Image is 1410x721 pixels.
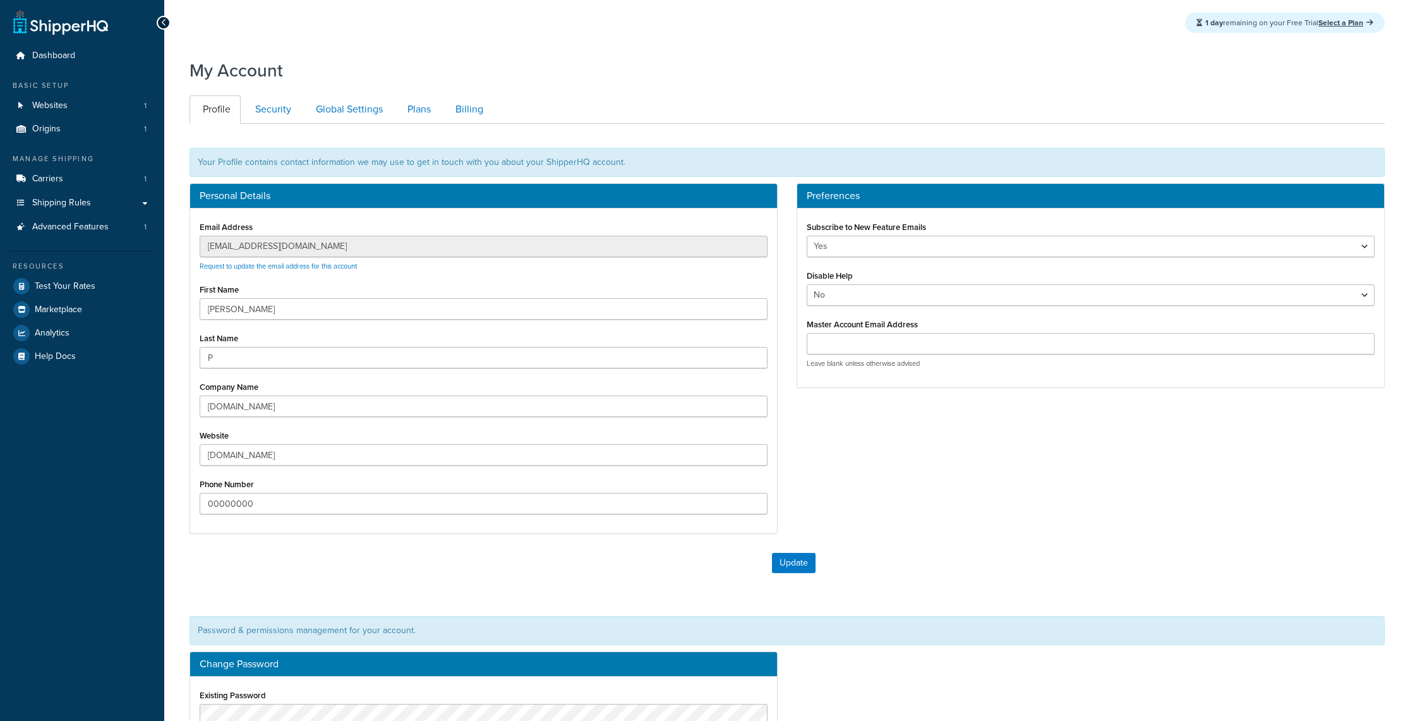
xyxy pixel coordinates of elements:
[32,174,63,185] span: Carriers
[9,261,155,272] div: Resources
[9,215,155,239] a: Advanced Features 1
[807,320,918,329] label: Master Account Email Address
[200,382,258,392] label: Company Name
[9,118,155,141] li: Origins
[807,190,1375,202] h3: Preferences
[200,261,357,271] a: Request to update the email address for this account
[144,124,147,135] span: 1
[35,305,82,315] span: Marketplace
[9,167,155,191] li: Carriers
[35,281,95,292] span: Test Your Rates
[772,553,816,573] button: Update
[9,154,155,164] div: Manage Shipping
[35,351,76,362] span: Help Docs
[200,658,768,670] h3: Change Password
[9,298,155,321] a: Marketplace
[190,616,1385,645] div: Password & permissions management for your account.
[9,191,155,215] a: Shipping Rules
[9,275,155,298] a: Test Your Rates
[442,95,493,124] a: Billing
[9,215,155,239] li: Advanced Features
[9,118,155,141] a: Origins 1
[1185,13,1385,33] div: remaining on your Free Trial
[9,44,155,68] a: Dashboard
[32,100,68,111] span: Websites
[32,51,75,61] span: Dashboard
[9,322,155,344] a: Analytics
[190,148,1385,177] div: Your Profile contains contact information we may use to get in touch with you about your ShipperH...
[9,80,155,91] div: Basic Setup
[144,100,147,111] span: 1
[200,480,254,489] label: Phone Number
[32,222,109,233] span: Advanced Features
[9,94,155,118] li: Websites
[32,124,61,135] span: Origins
[394,95,441,124] a: Plans
[35,328,69,339] span: Analytics
[303,95,393,124] a: Global Settings
[242,95,301,124] a: Security
[200,222,253,232] label: Email Address
[807,271,853,281] label: Disable Help
[9,167,155,191] a: Carriers 1
[200,431,229,440] label: Website
[1318,17,1373,28] a: Select a Plan
[1205,17,1223,28] strong: 1 day
[32,198,91,209] span: Shipping Rules
[9,345,155,368] a: Help Docs
[200,691,266,700] label: Existing Password
[144,174,147,185] span: 1
[190,95,241,124] a: Profile
[9,94,155,118] a: Websites 1
[200,285,239,294] label: First Name
[200,190,768,202] h3: Personal Details
[144,222,147,233] span: 1
[807,359,1375,368] p: Leave blank unless otherwise advised
[13,9,108,35] a: ShipperHQ Home
[807,222,926,232] label: Subscribe to New Feature Emails
[190,58,283,83] h1: My Account
[200,334,238,343] label: Last Name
